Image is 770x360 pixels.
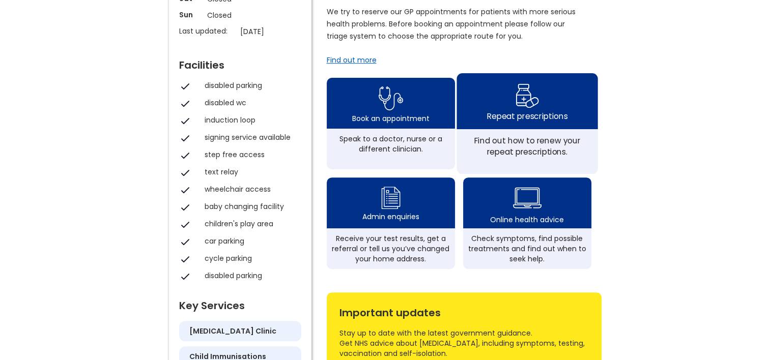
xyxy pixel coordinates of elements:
p: Sun [179,10,202,20]
div: disabled wc [205,98,296,108]
p: [DATE] [240,26,306,37]
div: Check symptoms, find possible treatments and find out when to seek help. [468,233,586,264]
div: Admin enquiries [362,212,419,222]
div: Receive your test results, get a referral or tell us you’ve changed your home address. [332,233,450,264]
div: car parking [205,236,296,246]
div: Repeat prescriptions [487,110,567,122]
p: We try to reserve our GP appointments for patients with more serious health problems. Before book... [327,6,576,42]
img: health advice icon [513,181,541,215]
div: baby changing facility [205,201,296,212]
div: Important updates [339,303,589,318]
div: Book an appointment [352,113,430,124]
a: book appointment icon Book an appointmentSpeak to a doctor, nurse or a different clinician. [327,78,455,169]
div: step free access [205,149,296,160]
div: disabled parking [205,271,296,281]
img: repeat prescription icon [515,81,539,110]
div: children's play area [205,219,296,229]
div: Key Services [179,295,301,311]
div: Stay up to date with the latest government guidance. Get NHS advice about [MEDICAL_DATA], includi... [339,328,589,358]
div: Facilities [179,55,301,70]
div: text relay [205,167,296,177]
div: cycle parking [205,253,296,263]
div: signing service available [205,132,296,142]
div: Find out how to renew your repeat prescriptions. [462,135,592,157]
p: Closed [207,10,273,21]
a: health advice iconOnline health adviceCheck symptoms, find possible treatments and find out when ... [463,177,591,269]
h5: [MEDICAL_DATA] clinic [189,326,276,336]
div: Online health advice [490,215,564,225]
a: repeat prescription iconRepeat prescriptionsFind out how to renew your repeat prescriptions. [457,73,597,174]
a: admin enquiry iconAdmin enquiriesReceive your test results, get a referral or tell us you’ve chan... [327,177,455,269]
div: disabled parking [205,80,296,91]
div: induction loop [205,115,296,125]
p: Last updated: [179,26,235,36]
div: wheelchair access [205,184,296,194]
img: book appointment icon [379,83,403,113]
img: admin enquiry icon [380,184,402,212]
div: Speak to a doctor, nurse or a different clinician. [332,134,450,154]
a: Find out more [327,55,377,65]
